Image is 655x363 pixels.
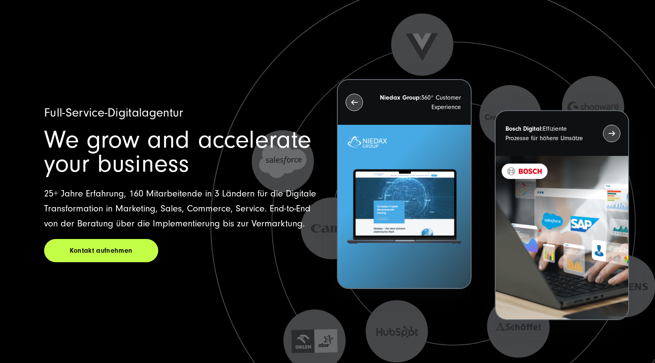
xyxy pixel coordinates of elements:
[505,125,543,132] strong: Bosch Digital:
[44,186,318,231] p: 25+ Jahre Erfahrung, 160 Mitarbeitende in 3 Ländern für die Digitale Transformation in Marketing,...
[337,79,471,289] button: Niedax Group:360° Customer Experience Letztes Projekt von Niedax. Ein Laptop auf dem die Niedax W...
[496,156,628,319] img: BOSCH - Kundeprojekt - Digital Transformation Agentur SUNZINET
[44,239,158,262] a: Kontakt aufnehmen
[377,93,461,112] p: 360° Customer Experience
[44,126,311,178] span: We grow and accelerate your business
[338,125,470,288] img: Letztes Projekt von Niedax. Ein Laptop auf dem die Niedax Website geöffnet ist, auf blauem Hinter...
[505,124,589,143] p: Effiziente Prozesse für höhere Umsätze
[380,94,421,101] strong: Niedax Group:
[44,106,183,120] span: Full-Service-Digitalagentur
[495,110,629,320] button: Bosch Digital:Effiziente Prozesse für höhere Umsätze BOSCH - Kundeprojekt - Digital Transformatio...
